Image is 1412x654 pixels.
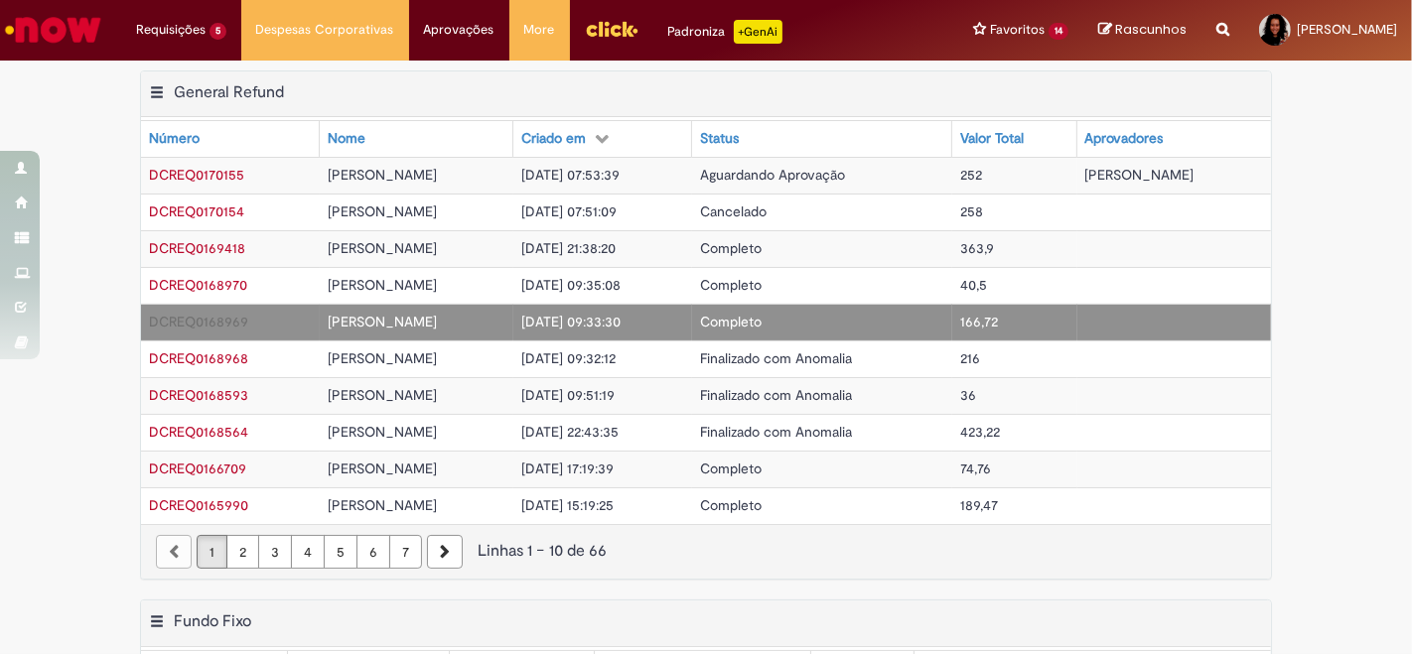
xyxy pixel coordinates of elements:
div: Número [149,129,200,149]
span: [PERSON_NAME] [328,166,437,184]
span: [PERSON_NAME] [328,276,437,294]
span: [PERSON_NAME] [328,386,437,404]
div: Aprovadores [1085,129,1164,149]
span: [PERSON_NAME] [328,349,437,367]
span: [DATE] 09:51:19 [521,386,615,404]
span: Requisições [136,20,206,40]
div: Criado em [521,129,586,149]
img: click_logo_yellow_360x200.png [585,14,638,44]
a: Página 4 [291,535,325,569]
span: 189,47 [960,496,998,514]
img: ServiceNow [2,10,104,50]
span: 36 [960,386,976,404]
a: Abrir Registro: DCREQ0170154 [149,202,244,220]
p: +GenAi [734,20,782,44]
button: General Refund Menu de contexto [149,82,165,108]
a: Rascunhos [1098,21,1187,40]
span: Completo [700,313,762,330]
nav: paginação [141,524,1271,579]
span: 14 [1049,23,1068,40]
div: Linhas 1 − 10 de 66 [156,540,1256,563]
span: DCREQ0166709 [149,459,246,477]
span: [PERSON_NAME] [328,423,437,441]
span: 5 [210,23,226,40]
a: Página 5 [324,535,357,569]
div: Nome [328,129,365,149]
span: [DATE] 09:33:30 [521,313,621,330]
span: Completo [700,276,762,294]
a: Abrir Registro: DCREQ0170155 [149,166,244,184]
span: Aguardando Aprovação [700,166,845,184]
span: DCREQ0168968 [149,349,248,367]
span: DCREQ0170154 [149,202,244,220]
span: [PERSON_NAME] [328,459,437,477]
span: Favoritos [990,20,1045,40]
span: DCREQ0168593 [149,386,248,404]
h2: Fundo Fixo [174,611,251,631]
a: Abrir Registro: DCREQ0168968 [149,349,248,367]
span: [PERSON_NAME] [1085,166,1195,184]
span: Finalizado com Anomalia [700,349,852,367]
span: DCREQ0170155 [149,166,244,184]
span: [DATE] 22:43:35 [521,423,619,441]
a: Abrir Registro: DCREQ0168970 [149,276,247,294]
span: 166,72 [960,313,998,330]
span: 216 [960,349,980,367]
a: Página 3 [258,535,292,569]
span: Completo [700,239,762,257]
div: Padroniza [668,20,782,44]
span: More [524,20,555,40]
a: Página 6 [356,535,390,569]
span: Finalizado com Anomalia [700,386,852,404]
span: DCREQ0168970 [149,276,247,294]
span: DCREQ0165990 [149,496,248,514]
a: Abrir Registro: DCREQ0169418 [149,239,245,257]
a: Abrir Registro: DCREQ0168969 [149,313,248,330]
span: [DATE] 17:19:39 [521,459,614,477]
span: [PERSON_NAME] [328,239,437,257]
span: [PERSON_NAME] [1297,21,1397,38]
span: Rascunhos [1115,20,1187,39]
span: Completo [700,496,762,514]
span: Aprovações [424,20,494,40]
span: Cancelado [700,202,767,220]
span: [DATE] 07:51:09 [521,202,617,220]
span: 40,5 [960,276,987,294]
span: [DATE] 07:53:39 [521,166,620,184]
span: 258 [960,202,983,220]
span: 74,76 [960,459,991,477]
span: [DATE] 09:35:08 [521,276,621,294]
span: Despesas Corporativas [256,20,394,40]
button: Fundo Fixo Menu de contexto [149,611,165,637]
a: Abrir Registro: DCREQ0165990 [149,496,248,514]
a: Próxima página [427,535,463,569]
div: Valor Total [960,129,1024,149]
a: Abrir Registro: DCREQ0168564 [149,423,248,441]
span: Finalizado com Anomalia [700,423,852,441]
span: 363,9 [960,239,994,257]
a: Página 2 [226,535,259,569]
span: [DATE] 15:19:25 [521,496,614,514]
span: DCREQ0168564 [149,423,248,441]
a: Abrir Registro: DCREQ0168593 [149,386,248,404]
span: 252 [960,166,982,184]
h2: General Refund [174,82,284,102]
a: Página 7 [389,535,422,569]
span: 423,22 [960,423,1000,441]
span: DCREQ0169418 [149,239,245,257]
span: [PERSON_NAME] [328,496,437,514]
span: [PERSON_NAME] [328,202,437,220]
a: Abrir Registro: DCREQ0166709 [149,459,246,477]
a: Página 1 [197,535,227,569]
span: [DATE] 21:38:20 [521,239,616,257]
span: Completo [700,459,762,477]
span: [DATE] 09:32:12 [521,349,616,367]
div: Status [700,129,739,149]
span: DCREQ0168969 [149,313,248,330]
span: [PERSON_NAME] [328,313,437,330]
